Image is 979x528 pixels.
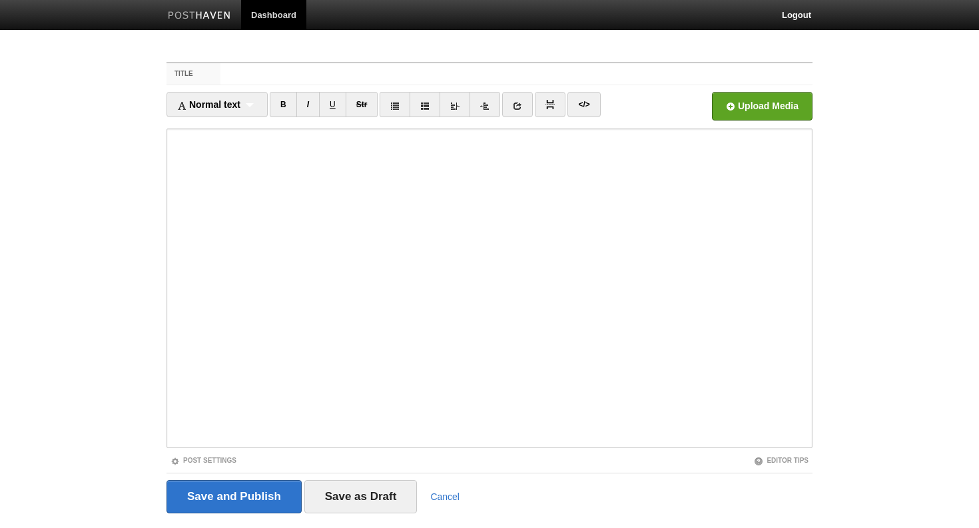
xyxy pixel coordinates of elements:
a: Cancel [430,491,460,502]
a: </> [567,92,600,117]
input: Save as Draft [304,480,418,513]
a: Post Settings [170,457,236,464]
a: U [319,92,346,117]
a: I [296,92,320,117]
img: pagebreak-icon.png [545,100,555,109]
label: Title [166,63,220,85]
a: Editor Tips [754,457,809,464]
a: B [270,92,297,117]
img: Posthaven-bar [168,11,231,21]
a: Str [346,92,378,117]
input: Save and Publish [166,480,302,513]
del: Str [356,100,368,109]
span: Normal text [177,99,240,110]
